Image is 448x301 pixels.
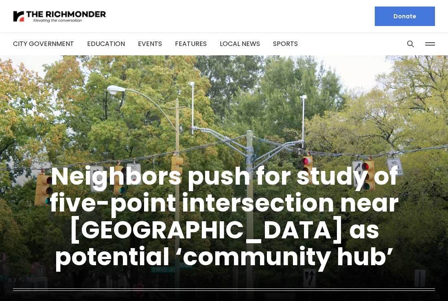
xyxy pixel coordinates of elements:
[175,39,207,48] a: Features
[404,38,417,50] button: Search this site
[50,159,399,274] a: Neighbors push for study of five-point intersection near [GEOGRAPHIC_DATA] as potential ‘communit...
[13,9,107,24] img: The Richmonder
[379,261,448,301] iframe: portal-trigger
[87,39,125,48] a: Education
[138,39,162,48] a: Events
[220,39,260,48] a: Local News
[13,39,74,48] a: City Government
[375,7,435,26] a: Donate
[273,39,298,48] a: Sports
